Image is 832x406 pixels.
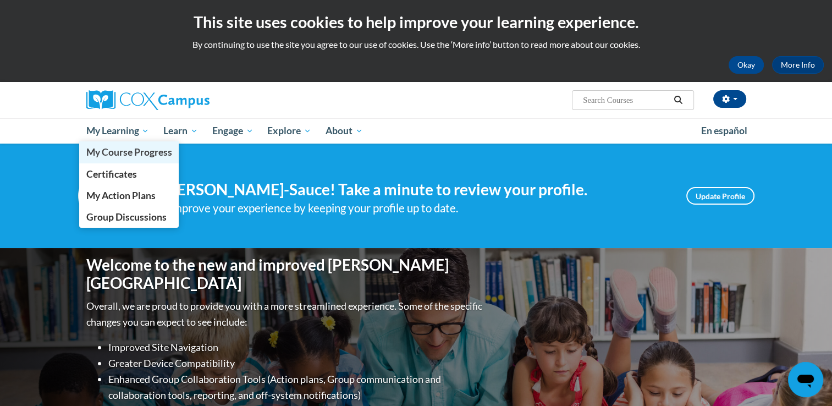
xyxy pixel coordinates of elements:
a: Update Profile [686,187,754,205]
span: My Course Progress [86,146,172,158]
span: Learn [163,124,198,138]
button: Account Settings [713,90,746,108]
a: En español [694,119,754,142]
h1: Welcome to the new and improved [PERSON_NAME][GEOGRAPHIC_DATA] [86,256,485,293]
button: Search [670,94,686,107]
li: Enhanced Group Collaboration Tools (Action plans, Group communication and collaboration tools, re... [108,371,485,403]
button: Okay [729,56,764,74]
span: Group Discussions [86,211,166,223]
span: En español [701,125,747,136]
img: Profile Image [78,171,128,221]
a: Group Discussions [79,206,179,228]
a: More Info [772,56,824,74]
a: Certificates [79,163,179,185]
span: About [326,124,363,138]
a: My Action Plans [79,185,179,206]
span: Engage [212,124,254,138]
div: Main menu [70,118,763,144]
span: My Learning [86,124,149,138]
span: Certificates [86,168,136,180]
p: Overall, we are proud to provide you with a more streamlined experience. Some of the specific cha... [86,298,485,330]
iframe: Button to launch messaging window [788,362,823,397]
a: About [318,118,370,144]
a: Engage [205,118,261,144]
input: Search Courses [582,94,670,107]
a: My Course Progress [79,141,179,163]
a: Cox Campus [86,90,295,110]
li: Greater Device Compatibility [108,355,485,371]
span: Explore [267,124,311,138]
div: Help improve your experience by keeping your profile up to date. [144,199,670,217]
img: Cox Campus [86,90,210,110]
span: My Action Plans [86,190,155,201]
a: My Learning [79,118,157,144]
a: Explore [260,118,318,144]
h4: Hi [PERSON_NAME]-Sauce! Take a minute to review your profile. [144,180,670,199]
h2: This site uses cookies to help improve your learning experience. [8,11,824,33]
a: Learn [156,118,205,144]
p: By continuing to use the site you agree to our use of cookies. Use the ‘More info’ button to read... [8,39,824,51]
li: Improved Site Navigation [108,339,485,355]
